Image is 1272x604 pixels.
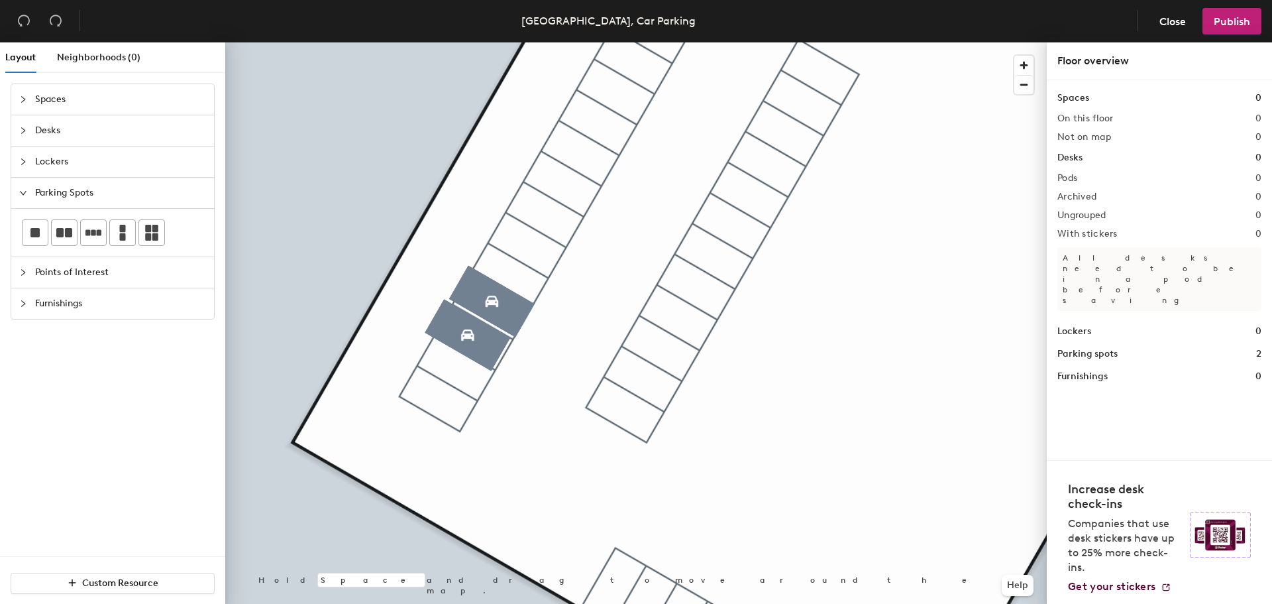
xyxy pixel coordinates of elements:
[1214,15,1250,28] span: Publish
[1002,575,1033,596] button: Help
[5,52,36,63] span: Layout
[1068,580,1155,593] span: Get your stickers
[1057,132,1111,143] h2: Not on map
[1255,324,1261,339] h1: 0
[1068,580,1171,593] a: Get your stickers
[35,147,206,177] span: Lockers
[19,300,27,308] span: collapsed
[1255,369,1261,384] h1: 0
[1255,151,1261,165] h1: 0
[1202,8,1261,34] button: Publish
[17,14,30,27] span: undo
[1255,113,1261,124] h2: 0
[19,127,27,135] span: collapsed
[11,573,215,594] button: Custom Resource
[1255,173,1261,184] h2: 0
[1057,192,1096,202] h2: Archived
[1057,247,1261,311] p: All desks need to be in a pod before saving
[1057,91,1089,105] h1: Spaces
[19,269,27,276] span: collapsed
[1057,151,1083,165] h1: Desks
[1255,192,1261,202] h2: 0
[11,8,37,34] button: Undo (⌘ + Z)
[1256,347,1261,361] h1: 2
[19,189,27,197] span: expanded
[1190,513,1251,558] img: Sticker logo
[19,95,27,103] span: collapsed
[35,115,206,146] span: Desks
[1057,53,1261,69] div: Floor overview
[1148,8,1197,34] button: Close
[1068,516,1182,575] p: Companies that use desk stickers have up to 25% more check-ins.
[1255,91,1261,105] h1: 0
[1057,210,1106,221] h2: Ungrouped
[35,288,206,319] span: Furnishings
[1057,347,1118,361] h1: Parking spots
[1057,113,1114,124] h2: On this floor
[1057,173,1077,184] h2: Pods
[1057,229,1118,239] h2: With stickers
[19,158,27,166] span: collapsed
[35,178,206,208] span: Parking Spots
[1068,482,1182,511] h4: Increase desk check-ins
[1057,369,1108,384] h1: Furnishings
[57,52,140,63] span: Neighborhoods (0)
[521,13,696,29] div: [GEOGRAPHIC_DATA], Car Parking
[1255,132,1261,143] h2: 0
[1159,15,1186,28] span: Close
[35,257,206,288] span: Points of Interest
[1255,210,1261,221] h2: 0
[1255,229,1261,239] h2: 0
[42,8,69,34] button: Redo (⌘ + ⇧ + Z)
[1057,324,1091,339] h1: Lockers
[82,577,158,589] span: Custom Resource
[35,84,206,115] span: Spaces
